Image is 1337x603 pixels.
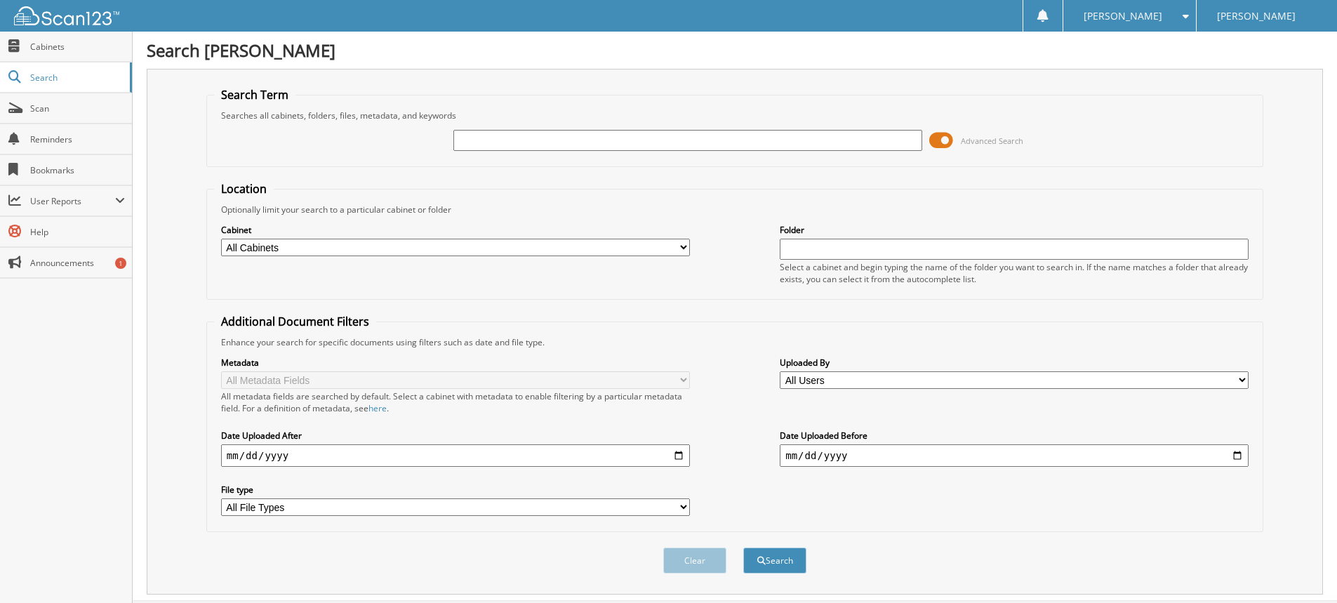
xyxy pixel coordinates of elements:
[780,444,1249,467] input: end
[14,6,119,25] img: scan123-logo-white.svg
[214,87,295,102] legend: Search Term
[30,164,125,176] span: Bookmarks
[780,357,1249,369] label: Uploaded By
[1217,12,1296,20] span: [PERSON_NAME]
[30,72,123,84] span: Search
[30,41,125,53] span: Cabinets
[221,357,690,369] label: Metadata
[221,224,690,236] label: Cabinet
[30,102,125,114] span: Scan
[214,181,274,197] legend: Location
[115,258,126,269] div: 1
[30,226,125,238] span: Help
[214,314,376,329] legend: Additional Document Filters
[743,548,806,574] button: Search
[221,484,690,496] label: File type
[780,261,1249,285] div: Select a cabinet and begin typing the name of the folder you want to search in. If the name match...
[221,390,690,414] div: All metadata fields are searched by default. Select a cabinet with metadata to enable filtering b...
[214,110,1256,121] div: Searches all cabinets, folders, files, metadata, and keywords
[961,135,1023,146] span: Advanced Search
[214,204,1256,216] div: Optionally limit your search to a particular cabinet or folder
[368,402,387,414] a: here
[147,39,1323,62] h1: Search [PERSON_NAME]
[780,430,1249,442] label: Date Uploaded Before
[30,257,125,269] span: Announcements
[221,444,690,467] input: start
[214,336,1256,348] div: Enhance your search for specific documents using filters such as date and file type.
[1084,12,1162,20] span: [PERSON_NAME]
[30,195,115,207] span: User Reports
[30,133,125,145] span: Reminders
[663,548,726,574] button: Clear
[780,224,1249,236] label: Folder
[221,430,690,442] label: Date Uploaded After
